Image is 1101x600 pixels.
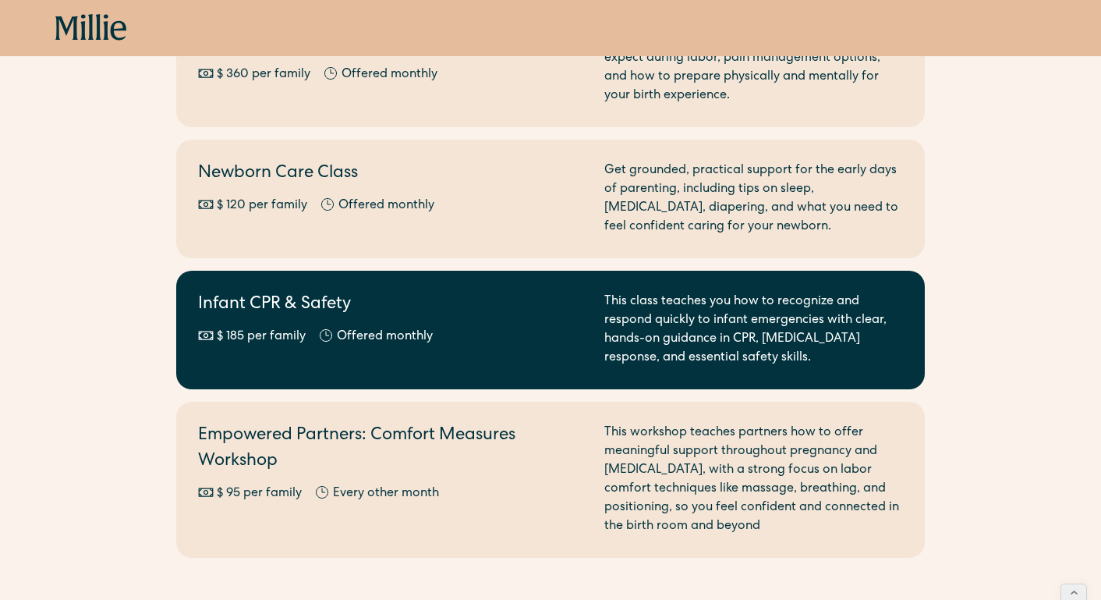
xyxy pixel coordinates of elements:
[176,9,925,127] a: Virtual Childbirth Prep Class$ 360 per familyOffered monthlyThis comprehensive workshop covers wh...
[342,66,437,84] div: Offered monthly
[337,328,433,346] div: Offered monthly
[604,162,903,236] div: Get grounded, practical support for the early days of parenting, including tips on sleep, [MEDICA...
[198,162,586,187] h2: Newborn Care Class
[176,402,925,558] a: Empowered Partners: Comfort Measures Workshop$ 95 per familyEvery other monthThis workshop teache...
[217,485,302,503] div: $ 95 per family
[198,424,586,475] h2: Empowered Partners: Comfort Measures Workshop
[604,293,903,367] div: This class teaches you how to recognize and respond quickly to infant emergencies with clear, han...
[604,424,903,536] div: This workshop teaches partners how to offer meaningful support throughout pregnancy and [MEDICAL_...
[217,328,306,346] div: $ 185 per family
[176,140,925,258] a: Newborn Care Class$ 120 per familyOffered monthlyGet grounded, practical support for the early da...
[217,66,310,84] div: $ 360 per family
[338,197,434,215] div: Offered monthly
[176,271,925,389] a: Infant CPR & Safety$ 185 per familyOffered monthlyThis class teaches you how to recognize and res...
[217,197,307,215] div: $ 120 per family
[604,30,903,105] div: This comprehensive workshop covers what to expect during labor, pain management options, and how ...
[198,293,586,318] h2: Infant CPR & Safety
[333,485,439,503] div: Every other month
